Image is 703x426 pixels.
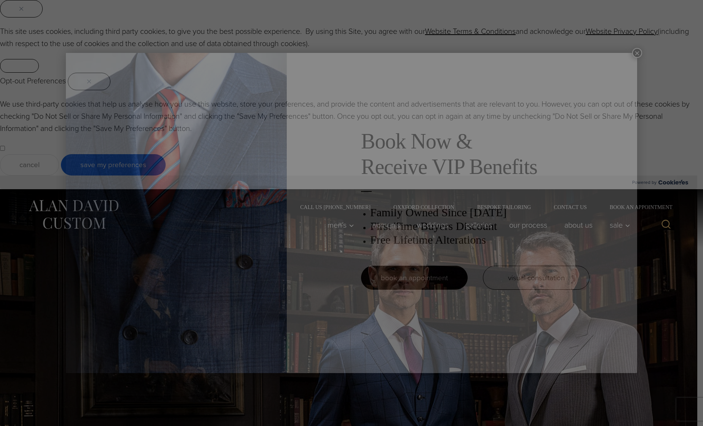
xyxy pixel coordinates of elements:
button: Close [632,48,642,58]
a: visual consultation [483,266,590,290]
h3: First Time Buyers Discount [370,219,590,233]
a: book an appointment [361,266,468,290]
h3: Family Owned Since [DATE] [370,206,590,219]
h3: Free Lifetime Alterations [370,233,590,247]
h2: Book Now & Receive VIP Benefits [361,129,590,180]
